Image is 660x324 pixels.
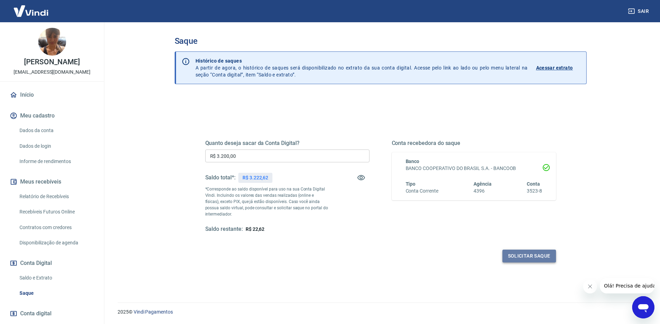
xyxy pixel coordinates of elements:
a: Relatório de Recebíveis [17,189,96,204]
iframe: Botão para abrir a janela de mensagens [632,296,654,318]
p: [PERSON_NAME] [24,58,80,66]
img: a8bbd614-93eb-4a6f-948f-d1476001f0a4.jpeg [38,28,66,56]
a: Recebíveis Futuros Online [17,205,96,219]
h5: Quanto deseja sacar da Conta Digital? [205,140,369,147]
a: Informe de rendimentos [17,154,96,169]
a: Dados da conta [17,123,96,138]
span: Olá! Precisa de ajuda? [4,5,58,10]
button: Meu cadastro [8,108,96,123]
h5: Saldo restante: [205,226,243,233]
span: Conta [527,181,540,187]
p: 2025 © [118,308,643,316]
span: R$ 22,62 [246,226,265,232]
h6: BANCO COOPERATIVO DO BRASIL S.A. - BANCOOB [406,165,542,172]
h6: 3523-8 [527,187,542,195]
h5: Conta recebedora do saque [392,140,556,147]
span: Conta digital [20,309,51,318]
p: R$ 3.222,62 [242,174,268,181]
iframe: Mensagem da empresa [600,278,654,293]
button: Sair [627,5,652,18]
a: Vindi Pagamentos [134,309,173,315]
a: Acessar extrato [536,57,581,78]
p: Acessar extrato [536,64,573,71]
a: Início [8,87,96,103]
button: Meus recebíveis [8,174,96,189]
h3: Saque [175,36,587,46]
span: Tipo [406,181,416,187]
h6: 4396 [474,187,492,195]
p: *Corresponde ao saldo disponível para uso na sua Conta Digital Vindi. Incluindo os valores das ve... [205,186,328,217]
span: Agência [474,181,492,187]
a: Dados de login [17,139,96,153]
a: Conta digital [8,306,96,321]
p: A partir de agora, o histórico de saques será disponibilizado no extrato da sua conta digital. Ac... [196,57,528,78]
a: Saque [17,286,96,300]
h5: Saldo total*: [205,174,236,181]
h6: Conta Corrente [406,187,438,195]
iframe: Fechar mensagem [583,280,597,293]
a: Saldo e Extrato [17,271,96,285]
a: Contratos com credores [17,220,96,235]
a: Disponibilização de agenda [17,236,96,250]
button: Conta Digital [8,256,96,271]
p: [EMAIL_ADDRESS][DOMAIN_NAME] [14,68,90,76]
img: Vindi [8,0,54,22]
span: Banco [406,159,420,164]
button: Solicitar saque [502,250,556,262]
p: Histórico de saques [196,57,528,64]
